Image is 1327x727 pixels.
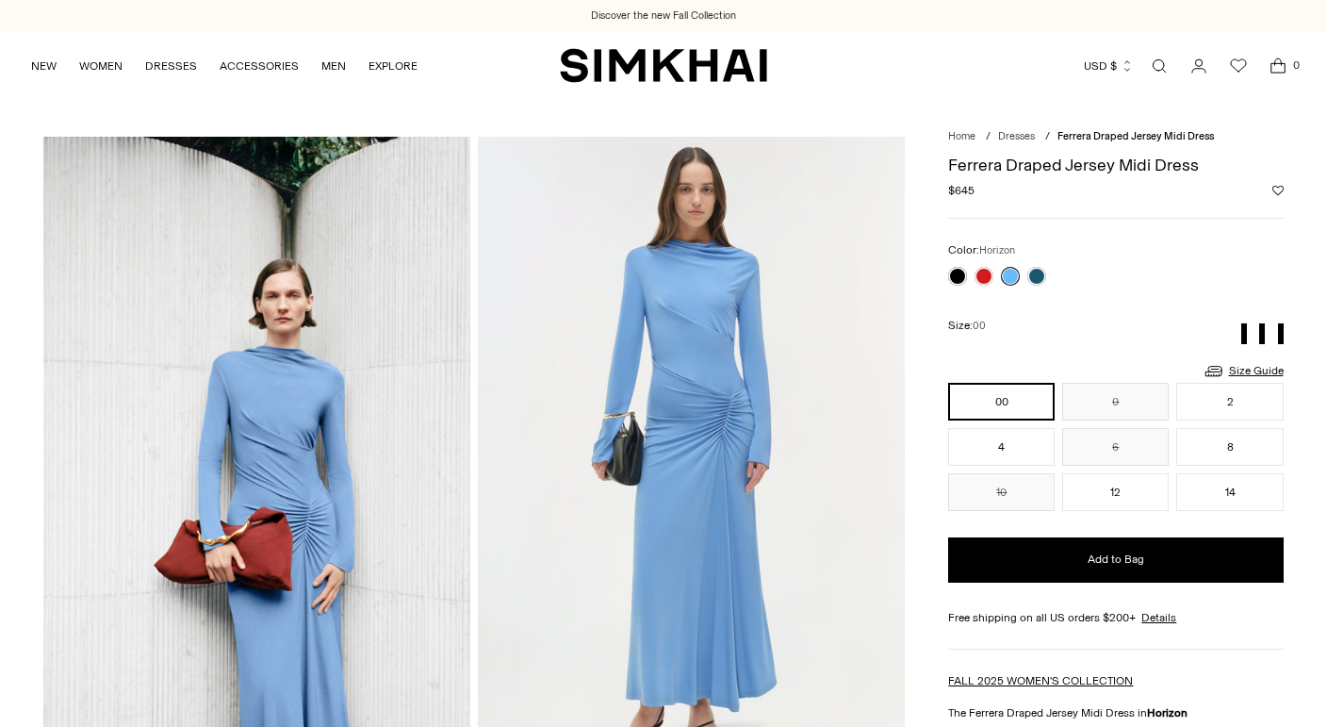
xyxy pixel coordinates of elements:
a: WOMEN [79,45,123,87]
button: 8 [1176,428,1283,466]
a: Size Guide [1203,359,1284,383]
button: 6 [1062,428,1169,466]
span: $645 [948,182,975,199]
button: 14 [1176,473,1283,511]
button: 4 [948,428,1055,466]
h1: Ferrera Draped Jersey Midi Dress [948,157,1283,173]
a: DRESSES [145,45,197,87]
nav: breadcrumbs [948,129,1283,145]
a: Go to the account page [1180,47,1218,85]
button: 0 [1062,383,1169,421]
a: ACCESSORIES [220,45,299,87]
a: Details [1141,609,1176,626]
div: / [1045,129,1050,145]
a: FALL 2025 WOMEN'S COLLECTION [948,674,1133,687]
button: 12 [1062,473,1169,511]
label: Size: [948,317,986,335]
a: Open cart modal [1259,47,1297,85]
a: Discover the new Fall Collection [591,8,736,24]
span: 00 [973,320,986,332]
button: 00 [948,383,1055,421]
span: 0 [1287,57,1304,74]
div: / [986,129,991,145]
button: Add to Bag [948,537,1283,583]
a: SIMKHAI [560,47,767,84]
a: Home [948,130,975,142]
a: EXPLORE [369,45,418,87]
a: Dresses [998,130,1035,142]
button: USD $ [1084,45,1134,87]
span: Add to Bag [1088,552,1144,568]
div: Free shipping on all US orders $200+ [948,609,1283,626]
p: The Ferrera Draped Jersey Midi Dress in [948,704,1283,721]
label: Color: [948,241,1015,259]
a: Wishlist [1220,47,1257,85]
button: 2 [1176,383,1283,421]
a: Open search modal [1140,47,1178,85]
a: MEN [321,45,346,87]
button: 10 [948,473,1055,511]
span: Horizon [979,244,1015,256]
a: NEW [31,45,57,87]
button: Add to Wishlist [1272,185,1284,196]
span: Ferrera Draped Jersey Midi Dress [1057,130,1214,142]
strong: Horizon [1147,706,1188,719]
